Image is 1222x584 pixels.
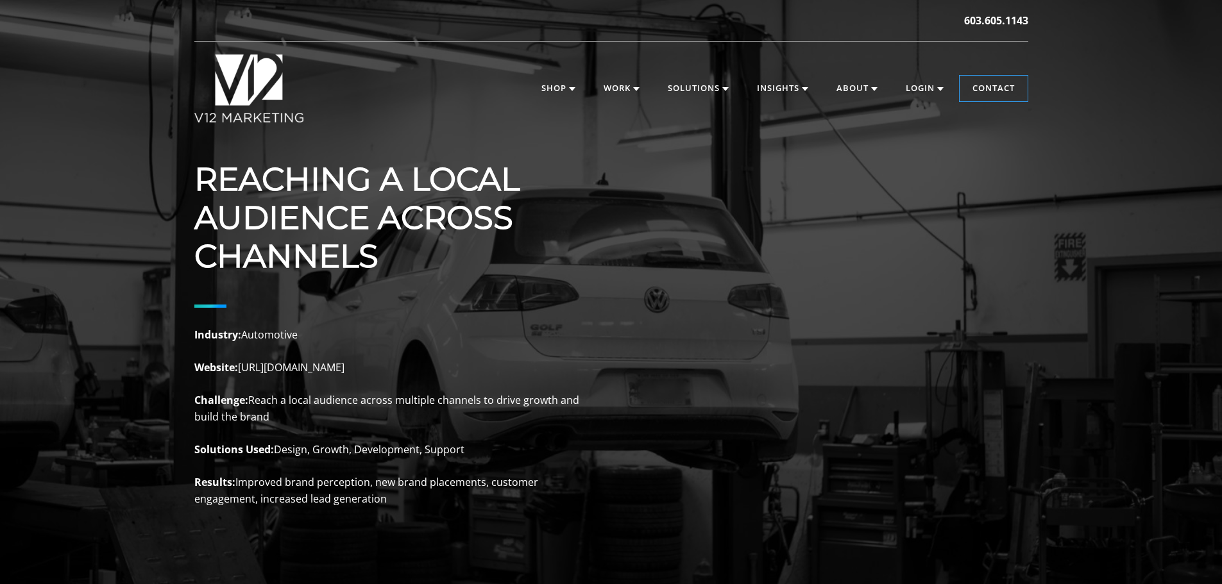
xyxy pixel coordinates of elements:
[194,54,304,122] img: V12 MARKETING Logo New Hampshire Marketing Agency
[194,393,248,407] strong: Challenge:
[964,13,1028,28] a: 603.605.1143
[655,76,742,101] a: Solutions
[1158,522,1222,584] iframe: Chat Widget
[194,327,579,508] p: Automotive [URL][DOMAIN_NAME] Reach a local audience across multiple channels to drive growth and...
[194,360,238,374] strong: Website:
[194,442,274,456] strong: Solutions Used:
[194,475,235,489] strong: Results:
[194,328,241,342] strong: Industry:
[529,76,588,101] a: Shop
[893,76,956,101] a: Login
[960,76,1028,101] a: Contact
[824,76,890,101] a: About
[194,160,579,276] h1: REACHING A LOCAL AUDIENCE ACROSS CHANNELS
[591,76,652,101] a: Work
[744,76,821,101] a: Insights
